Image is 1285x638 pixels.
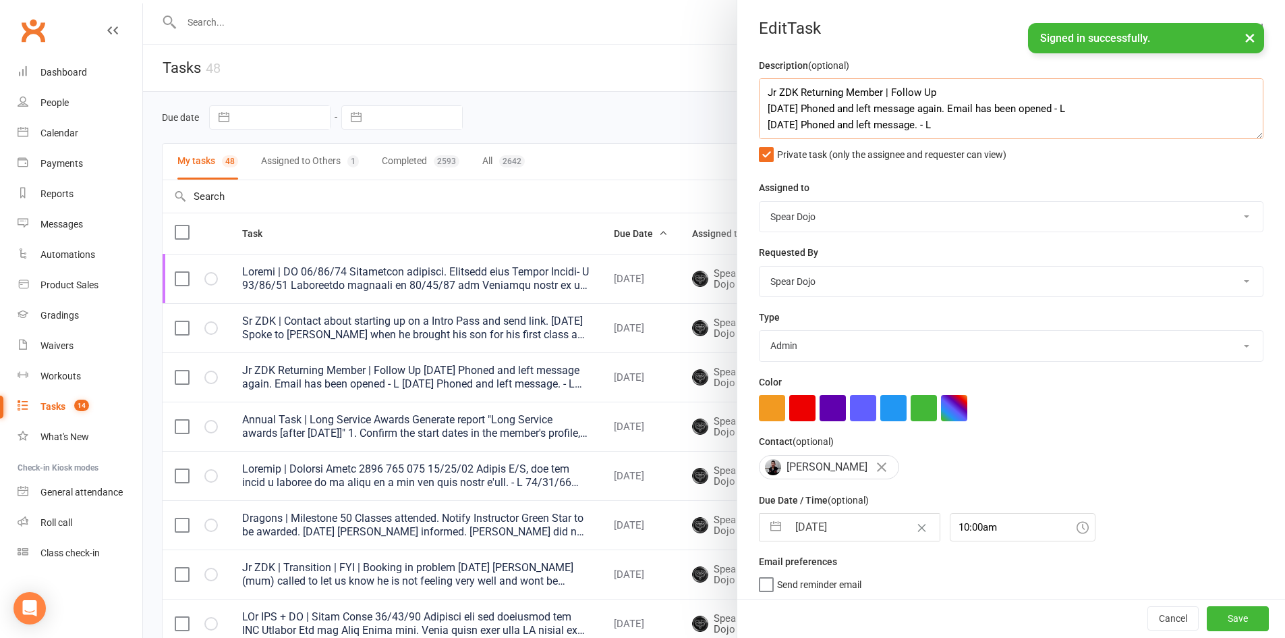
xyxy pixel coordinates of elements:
[777,575,861,590] span: Send reminder email
[13,592,46,624] div: Open Intercom Messenger
[40,431,89,442] div: What's New
[910,514,934,540] button: Clear Date
[40,487,123,498] div: General attendance
[759,375,782,390] label: Color
[18,477,142,508] a: General attendance kiosk mode
[74,400,89,411] span: 14
[40,371,81,381] div: Workouts
[40,310,79,321] div: Gradings
[765,459,781,475] img: Omer Durukan
[18,538,142,568] a: Class kiosk mode
[777,144,1006,160] span: Private task (only the assignee and requester can view)
[40,158,83,169] div: Payments
[737,19,1285,38] div: Edit Task
[759,554,837,569] label: Email preferences
[18,392,142,422] a: Tasks 14
[40,401,65,412] div: Tasks
[759,455,899,479] div: [PERSON_NAME]
[759,493,869,508] label: Due Date / Time
[40,249,95,260] div: Automations
[759,245,818,260] label: Requested By
[16,14,50,47] a: Clubworx
[18,361,142,392] a: Workouts
[828,495,869,506] small: (optional)
[40,128,78,138] div: Calendar
[18,270,142,300] a: Product Sales
[18,149,142,179] a: Payments
[40,188,74,199] div: Reports
[40,97,69,108] div: People
[40,67,87,78] div: Dashboard
[793,436,834,447] small: (optional)
[40,517,72,528] div: Roll call
[759,58,849,73] label: Description
[808,60,849,71] small: (optional)
[759,434,834,449] label: Contact
[18,88,142,118] a: People
[18,300,142,331] a: Gradings
[18,422,142,452] a: What's New
[18,240,142,270] a: Automations
[759,180,809,195] label: Assigned to
[759,78,1263,139] textarea: Jr ZDK Returning Member | Follow Up [DATE] Phoned and left message again. Email has been opened -...
[18,57,142,88] a: Dashboard
[18,118,142,149] a: Calendar
[18,331,142,361] a: Waivers
[1147,607,1199,631] button: Cancel
[18,209,142,240] a: Messages
[18,508,142,538] a: Roll call
[759,310,780,325] label: Type
[40,340,74,351] div: Waivers
[1207,607,1269,631] button: Save
[40,548,100,558] div: Class check-in
[1238,23,1262,52] button: ×
[40,219,83,230] div: Messages
[1040,32,1150,45] span: Signed in successfully.
[18,179,142,209] a: Reports
[40,280,98,290] div: Product Sales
